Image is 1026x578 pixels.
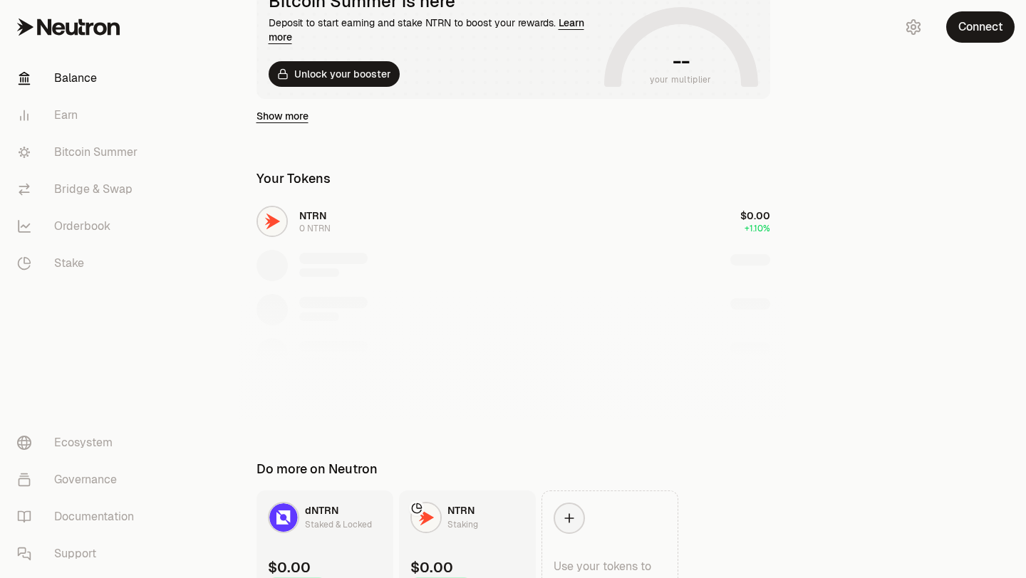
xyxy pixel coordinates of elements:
span: dNTRN [305,504,338,517]
div: $0.00 [268,557,311,577]
div: $0.00 [410,557,453,577]
a: Governance [6,461,154,498]
h1: -- [673,50,689,73]
span: NTRN [447,504,475,517]
a: Ecosystem [6,424,154,461]
div: Do more on Neutron [256,459,378,479]
div: Staking [447,517,478,532]
div: Deposit to start earning and stake NTRN to boost your rewards. [269,16,598,44]
a: Documentation [6,498,154,535]
a: Orderbook [6,208,154,245]
a: Bitcoin Summer [6,134,154,171]
a: Earn [6,97,154,134]
img: NTRN Logo [412,503,440,532]
a: Stake [6,245,154,282]
button: Connect [946,11,1015,43]
div: Staked & Locked [305,517,372,532]
button: Unlock your booster [269,61,400,87]
span: your multiplier [650,73,712,87]
a: Balance [6,60,154,97]
div: Your Tokens [256,169,331,189]
img: dNTRN Logo [269,503,298,532]
a: Show more [256,109,309,123]
a: Support [6,535,154,572]
a: Bridge & Swap [6,171,154,208]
